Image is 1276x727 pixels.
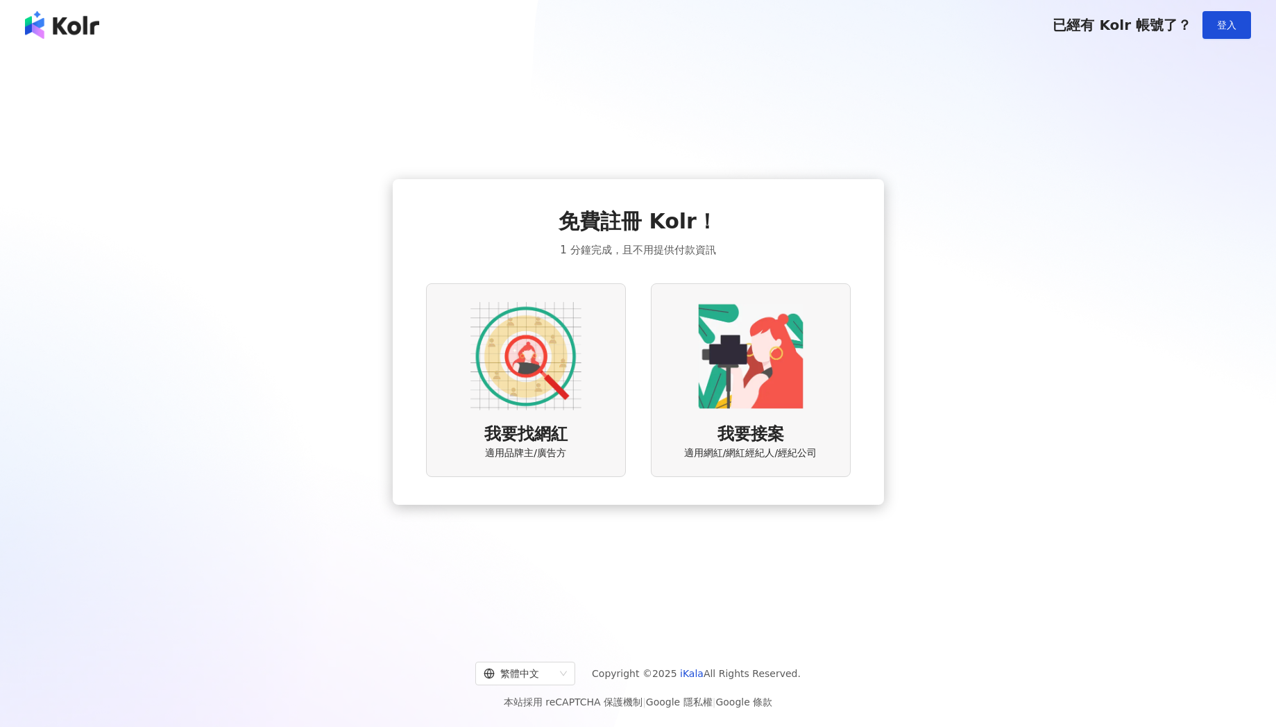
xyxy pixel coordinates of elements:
span: 本站採用 reCAPTCHA 保護機制 [504,694,772,710]
span: 已經有 Kolr 帳號了？ [1053,17,1191,33]
img: logo [25,11,99,39]
div: 繁體中文 [484,662,554,685]
a: Google 條款 [715,696,772,708]
a: iKala [680,668,704,679]
span: 1 分鐘完成，且不用提供付款資訊 [560,242,715,258]
span: 我要找網紅 [484,423,568,446]
span: 我要接案 [717,423,784,446]
button: 登入 [1202,11,1251,39]
span: Copyright © 2025 All Rights Reserved. [592,665,801,682]
span: 免費註冊 Kolr！ [559,207,717,236]
span: 適用網紅/網紅經紀人/經紀公司 [684,446,817,460]
span: 適用品牌主/廣告方 [485,446,566,460]
span: 登入 [1217,19,1236,31]
a: Google 隱私權 [646,696,713,708]
span: | [643,696,646,708]
span: | [713,696,716,708]
img: AD identity option [470,301,581,412]
img: KOL identity option [695,301,806,412]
